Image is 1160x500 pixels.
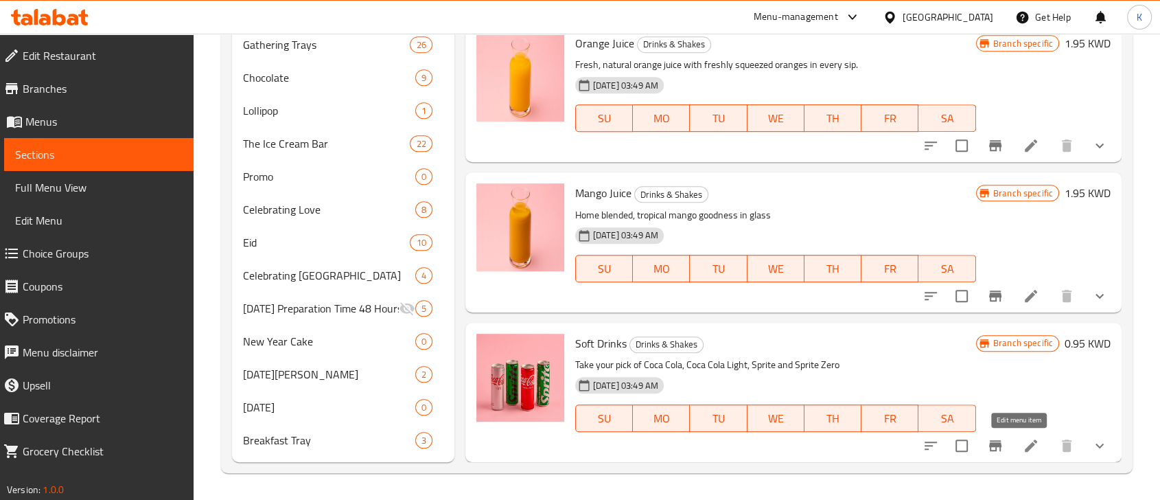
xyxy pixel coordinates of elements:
[23,80,183,97] span: Branches
[25,113,183,130] span: Menus
[410,234,432,251] div: items
[918,104,975,132] button: SA
[747,255,804,282] button: WE
[399,300,415,317] svg: Inactive section
[43,481,64,499] span: 1.0.0
[575,56,976,73] p: Fresh, natural orange juice with freshly squeezed oranges in every sip.
[15,146,183,163] span: Sections
[23,410,183,427] span: Coverage Report
[988,37,1058,50] span: Branch specific
[232,127,454,160] div: The Ice Cream Bar22
[243,102,415,119] div: Lollipop
[581,409,627,429] span: SU
[243,399,415,416] span: [DATE]
[243,267,415,284] div: Celebrating Kuwait
[1083,429,1116,462] button: show more
[476,334,564,422] img: Soft Drinks
[415,399,432,416] div: items
[232,292,454,325] div: [DATE] Preparation Time 48 Hours5
[753,259,799,279] span: WE
[416,401,432,414] span: 0
[23,377,183,394] span: Upsell
[634,186,708,203] div: Drinks & Shakes
[918,405,975,432] button: SA
[476,34,564,122] img: Orange Juice
[415,201,432,218] div: items
[979,280,1012,312] button: Branch-specific-item
[243,168,415,185] span: Promo
[633,104,690,132] button: MO
[416,170,432,183] span: 0
[243,201,415,218] span: Celebrating Love
[638,259,684,279] span: MO
[867,109,913,128] span: FR
[15,179,183,196] span: Full Menu View
[410,38,431,52] span: 26
[947,431,976,460] span: Select to update
[415,102,432,119] div: items
[633,405,690,432] button: MO
[924,109,970,128] span: SA
[575,405,633,432] button: SU
[243,69,415,86] span: Chocolate
[988,187,1058,200] span: Branch specific
[747,104,804,132] button: WE
[861,255,918,282] button: FR
[1083,280,1116,312] button: show more
[637,36,711,53] div: Drinks & Shakes
[918,255,975,282] button: SA
[23,344,183,361] span: Menu disclaimer
[243,135,410,152] span: The Ice Cream Bar
[695,409,741,429] span: TU
[638,36,710,52] span: Drinks & Shakes
[924,259,970,279] span: SA
[1083,129,1116,162] button: show more
[416,434,432,447] span: 3
[1050,429,1083,462] button: delete
[232,160,454,193] div: Promo0
[243,300,399,317] div: Halloween Preparation Time 48 Hours
[1023,288,1039,304] a: Edit menu item
[581,259,627,279] span: SU
[588,379,664,392] span: [DATE] 03:49 AM
[810,109,856,128] span: TH
[575,333,627,354] span: Soft Drinks
[861,104,918,132] button: FR
[635,187,708,203] span: Drinks & Shakes
[410,236,431,249] span: 10
[638,109,684,128] span: MO
[754,9,838,25] div: Menu-management
[4,138,194,171] a: Sections
[232,424,454,457] div: Breakfast Tray3
[1065,183,1111,203] h6: 1.95 KWD
[867,259,913,279] span: FR
[23,443,183,459] span: Grocery Checklist
[804,255,861,282] button: TH
[23,47,183,64] span: Edit Restaurant
[23,245,183,262] span: Choice Groups
[15,212,183,229] span: Edit Menu
[232,259,454,292] div: Celebrating [GEOGRAPHIC_DATA]4
[633,255,690,282] button: MO
[243,234,410,251] div: Eid
[243,267,415,284] span: Celebrating [GEOGRAPHIC_DATA]
[243,366,415,383] span: [DATE][PERSON_NAME]
[575,207,976,224] p: Home blended, tropical mango goodness in glass
[979,129,1012,162] button: Branch-specific-item
[232,94,454,127] div: Lollipop1
[947,282,976,310] span: Select to update
[914,429,947,462] button: sort-choices
[416,368,432,381] span: 2
[416,104,432,117] span: 1
[630,337,703,352] span: Drinks & Shakes
[232,61,454,94] div: Chocolate9
[243,300,399,317] span: [DATE] Preparation Time 48 Hours
[575,104,633,132] button: SU
[804,405,861,432] button: TH
[416,335,432,348] span: 0
[695,109,741,128] span: TU
[243,36,410,53] span: Gathering Trays
[4,204,194,237] a: Edit Menu
[1091,137,1108,154] svg: Show Choices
